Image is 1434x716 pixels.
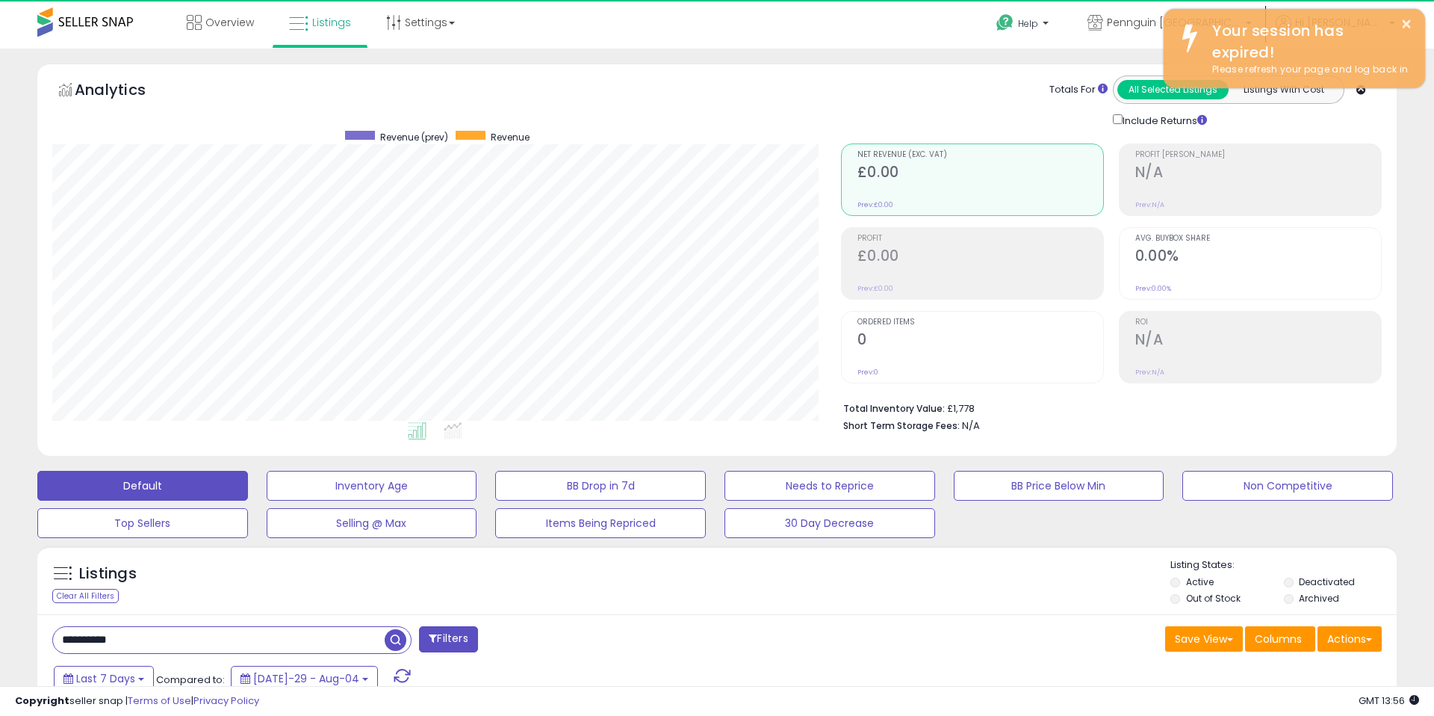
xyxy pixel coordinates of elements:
label: Out of Stock [1186,592,1241,605]
li: £1,778 [843,398,1371,416]
div: seller snap | | [15,694,259,709]
label: Archived [1299,592,1339,605]
span: Pennguin [GEOGRAPHIC_DATA] [1107,15,1241,30]
span: Last 7 Days [76,671,135,686]
span: [DATE]-29 - Aug-04 [253,671,359,686]
h2: 0 [857,331,1103,351]
button: BB Price Below Min [954,471,1164,501]
span: Revenue [491,131,530,143]
button: 30 Day Decrease [724,508,935,538]
small: Prev: £0.00 [857,200,893,209]
button: Needs to Reprice [724,471,935,501]
small: Prev: £0.00 [857,284,893,293]
a: Help [984,2,1064,49]
h2: N/A [1135,331,1381,351]
span: Profit [857,235,1103,243]
span: Compared to: [156,673,225,687]
h2: N/A [1135,164,1381,184]
span: Listings [312,15,351,30]
button: Top Sellers [37,508,248,538]
button: Default [37,471,248,501]
button: Columns [1245,626,1315,652]
button: Actions [1317,626,1382,652]
button: Inventory Age [267,471,477,501]
button: All Selected Listings [1117,80,1229,99]
span: Ordered Items [857,318,1103,327]
button: Listings With Cost [1228,80,1339,99]
small: Prev: 0.00% [1135,284,1171,293]
button: Save View [1165,626,1243,652]
p: Listing States: [1170,558,1396,573]
label: Active [1186,575,1214,588]
strong: Copyright [15,694,69,708]
span: Overview [205,15,254,30]
a: Privacy Policy [193,694,259,708]
span: Avg. Buybox Share [1135,235,1381,243]
b: Short Term Storage Fees: [843,419,960,432]
span: Columns [1255,632,1302,646]
h5: Listings [79,564,137,584]
div: Please refresh your page and log back in [1201,63,1414,77]
div: Clear All Filters [52,589,119,603]
label: Deactivated [1299,575,1355,588]
h2: £0.00 [857,247,1103,268]
span: Profit [PERSON_NAME] [1135,151,1381,159]
button: Filters [419,626,477,652]
h5: Analytics [75,79,175,104]
div: Your session has expired! [1201,20,1414,63]
button: BB Drop in 7d [495,471,706,501]
button: Last 7 Days [54,666,154,691]
small: Prev: 0 [857,368,878,377]
button: [DATE]-29 - Aug-04 [231,666,378,691]
button: Selling @ Max [267,508,477,538]
div: Include Returns [1102,111,1225,129]
span: Revenue (prev) [380,131,448,143]
span: ROI [1135,318,1381,327]
a: Terms of Use [128,694,191,708]
span: N/A [962,419,980,433]
div: Totals For [1049,83,1108,97]
h2: £0.00 [857,164,1103,184]
button: Items Being Repriced [495,508,706,538]
span: 2025-08-13 13:56 GMT [1359,694,1419,708]
h2: 0.00% [1135,247,1381,268]
button: Non Competitive [1182,471,1393,501]
span: Net Revenue (Exc. VAT) [857,151,1103,159]
i: Get Help [996,13,1014,32]
b: Total Inventory Value: [843,402,945,415]
small: Prev: N/A [1135,200,1164,209]
span: Help [1018,17,1038,30]
button: × [1400,15,1412,34]
small: Prev: N/A [1135,368,1164,377]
